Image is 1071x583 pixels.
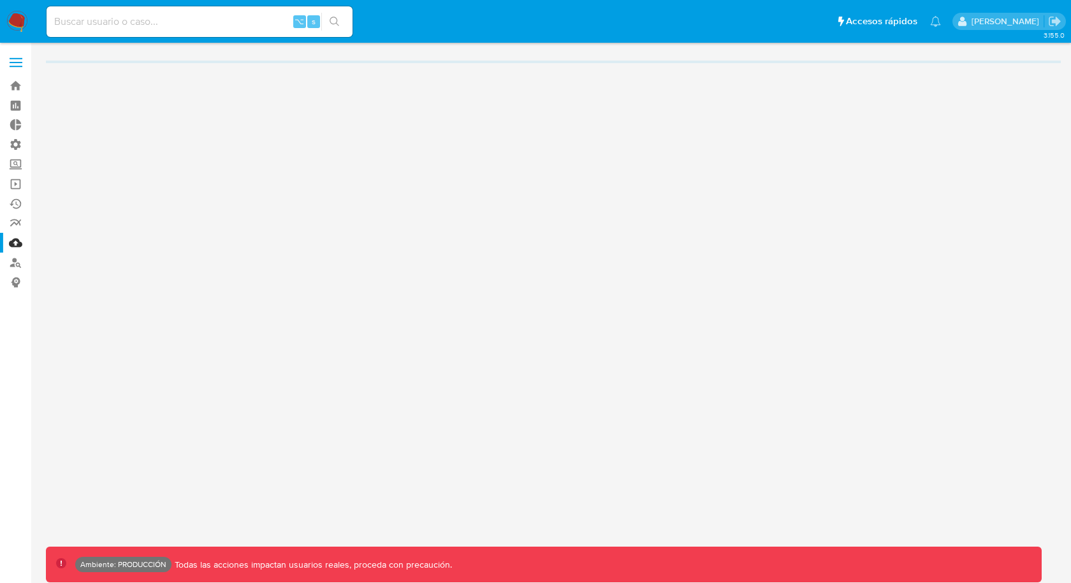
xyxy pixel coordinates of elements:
p: Todas las acciones impactan usuarios reales, proceda con precaución. [171,559,452,571]
a: Notificaciones [930,16,941,27]
button: search-icon [321,13,347,31]
p: christian.palomeque@mercadolibre.com.co [972,15,1044,27]
a: Salir [1048,15,1061,28]
p: Ambiente: PRODUCCIÓN [80,562,166,567]
input: Buscar usuario o caso... [47,13,353,30]
span: Accesos rápidos [846,15,917,28]
span: ⌥ [295,15,304,27]
span: s [312,15,316,27]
